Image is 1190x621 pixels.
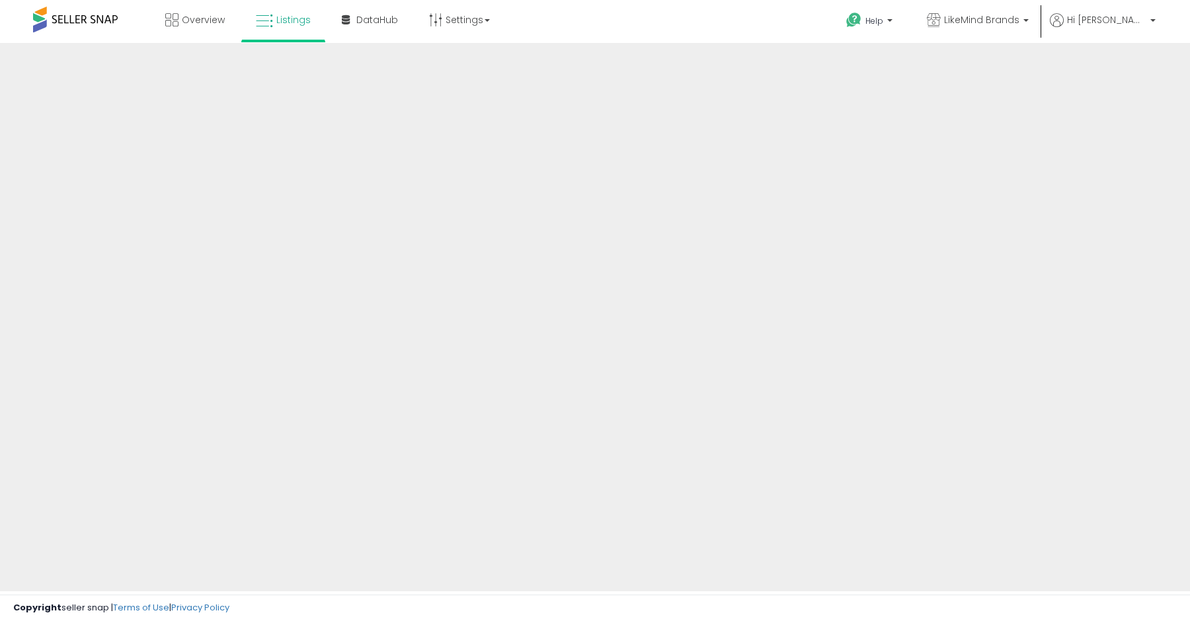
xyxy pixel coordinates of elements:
span: Help [865,15,883,26]
a: Help [836,2,906,43]
span: Hi [PERSON_NAME] [1067,13,1146,26]
span: Listings [276,13,311,26]
span: Overview [182,13,225,26]
a: Hi [PERSON_NAME] [1050,13,1156,43]
span: DataHub [356,13,398,26]
i: Get Help [846,12,862,28]
span: LikeMind Brands [944,13,1019,26]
